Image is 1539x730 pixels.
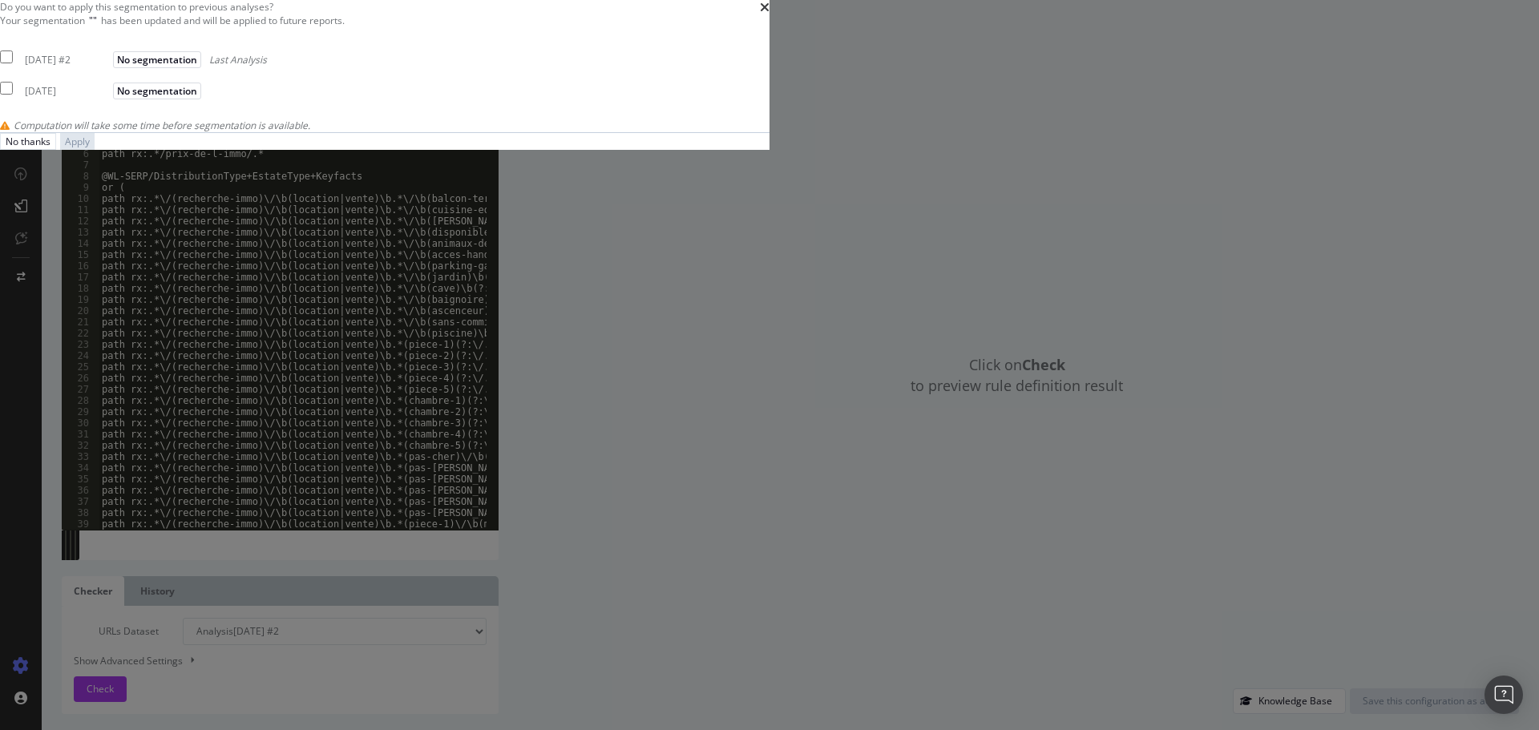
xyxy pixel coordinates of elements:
[65,135,90,148] div: Apply
[25,53,109,67] div: [DATE] #2
[14,119,310,132] span: Computation will take some time before segmentation is available .
[89,14,97,27] span: " "
[209,53,267,67] span: Last Analysis
[6,135,50,148] div: No thanks
[25,84,109,98] div: [DATE]
[1484,676,1523,714] div: Open Intercom Messenger
[113,51,201,68] span: No segmentation
[60,133,95,150] button: Apply
[113,83,201,99] span: No segmentation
